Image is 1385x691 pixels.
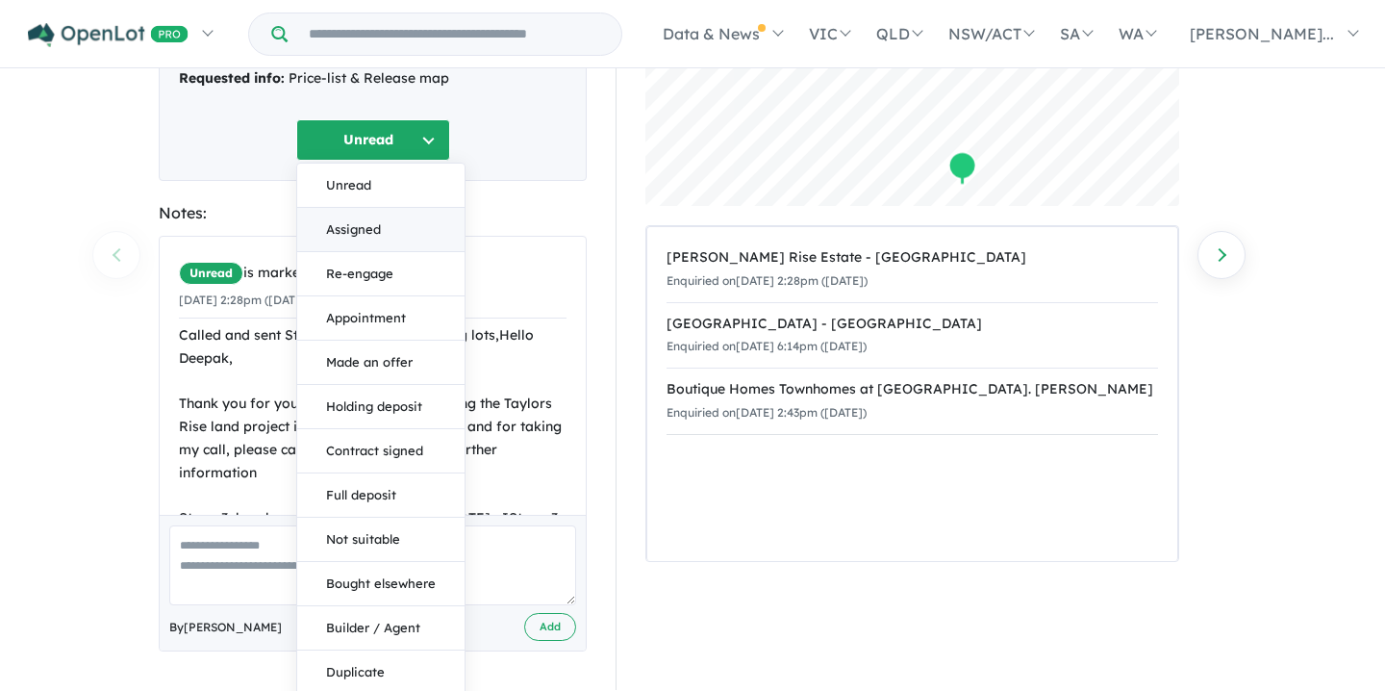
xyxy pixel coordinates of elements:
a: Boutique Homes Townhomes at [GEOGRAPHIC_DATA]. [PERSON_NAME]Enquiried on[DATE] 2:43pm ([DATE]) [667,368,1158,435]
div: is marked. [179,262,567,285]
span: Unread [179,262,243,285]
button: Appointment [297,296,465,341]
button: Not suitable [297,518,465,562]
a: [PERSON_NAME] Rise Estate - [GEOGRAPHIC_DATA]Enquiried on[DATE] 2:28pm ([DATE]) [667,237,1158,303]
span: By [PERSON_NAME] [169,618,282,637]
div: Notes: [159,200,587,226]
small: Enquiried on [DATE] 6:14pm ([DATE]) [667,339,867,353]
button: Re-engage [297,252,465,296]
div: Boutique Homes Townhomes at [GEOGRAPHIC_DATA]. [PERSON_NAME] [667,378,1158,401]
small: Enquiried on [DATE] 2:43pm ([DATE]) [667,405,867,420]
div: Map marker [948,151,977,187]
a: [GEOGRAPHIC_DATA] - [GEOGRAPHIC_DATA]Enquiried on[DATE] 6:14pm ([DATE]) [667,302,1158,370]
button: Builder / Agent [297,606,465,651]
span: [PERSON_NAME]... [1190,24,1334,43]
input: Try estate name, suburb, builder or developer [291,13,617,55]
small: [DATE] 2:28pm ([DATE]) [179,293,311,307]
button: Add [524,613,576,641]
button: Full deposit [297,473,465,518]
button: Contract signed [297,429,465,473]
button: Unread [297,164,465,208]
div: [GEOGRAPHIC_DATA] - [GEOGRAPHIC_DATA] [667,313,1158,336]
button: Assigned [297,208,465,252]
small: Enquiried on [DATE] 2:28pm ([DATE]) [667,273,868,288]
button: Made an offer [297,341,465,385]
button: Unread [296,119,450,161]
button: Holding deposit [297,385,465,429]
strong: Requested info: [179,69,285,87]
div: [PERSON_NAME] Rise Estate - [GEOGRAPHIC_DATA] [667,246,1158,269]
img: Openlot PRO Logo White [28,23,189,47]
div: Price-list & Release map [179,67,567,90]
button: Bought elsewhere [297,562,465,606]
